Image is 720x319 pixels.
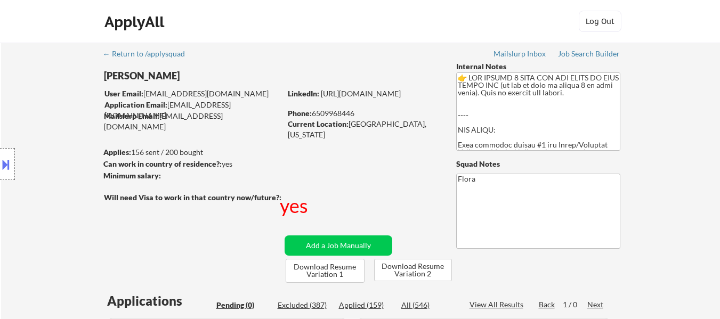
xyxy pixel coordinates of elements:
[456,159,620,169] div: Squad Notes
[339,300,392,310] div: Applied (159)
[494,50,547,60] a: Mailslurp Inbox
[579,11,621,32] button: Log Out
[401,300,455,310] div: All (546)
[103,147,281,158] div: 156 sent / 200 bought
[216,300,270,310] div: Pending (0)
[285,235,392,256] button: Add a Job Manually
[288,89,319,98] strong: LinkedIn:
[103,50,195,60] a: ← Return to /applysquad
[104,100,281,120] div: [EMAIL_ADDRESS][DOMAIN_NAME]
[558,50,620,58] div: Job Search Builder
[103,50,195,58] div: ← Return to /applysquad
[494,50,547,58] div: Mailslurp Inbox
[374,259,452,281] button: Download Resume Variation 2
[558,50,620,60] a: Job Search Builder
[539,299,556,310] div: Back
[563,299,587,310] div: 1 / 0
[456,61,620,72] div: Internal Notes
[288,109,312,118] strong: Phone:
[107,295,213,307] div: Applications
[278,300,331,310] div: Excluded (387)
[288,119,349,128] strong: Current Location:
[104,69,323,83] div: [PERSON_NAME]
[288,108,439,119] div: 6509968446
[288,119,439,140] div: [GEOGRAPHIC_DATA], [US_STATE]
[280,192,310,219] div: yes
[321,89,401,98] a: [URL][DOMAIN_NAME]
[104,88,281,99] div: [EMAIL_ADDRESS][DOMAIN_NAME]
[104,13,167,31] div: ApplyAll
[104,111,281,132] div: [EMAIL_ADDRESS][DOMAIN_NAME]
[104,193,281,202] strong: Will need Visa to work in that country now/future?:
[587,299,604,310] div: Next
[286,259,365,283] button: Download Resume Variation 1
[470,299,527,310] div: View All Results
